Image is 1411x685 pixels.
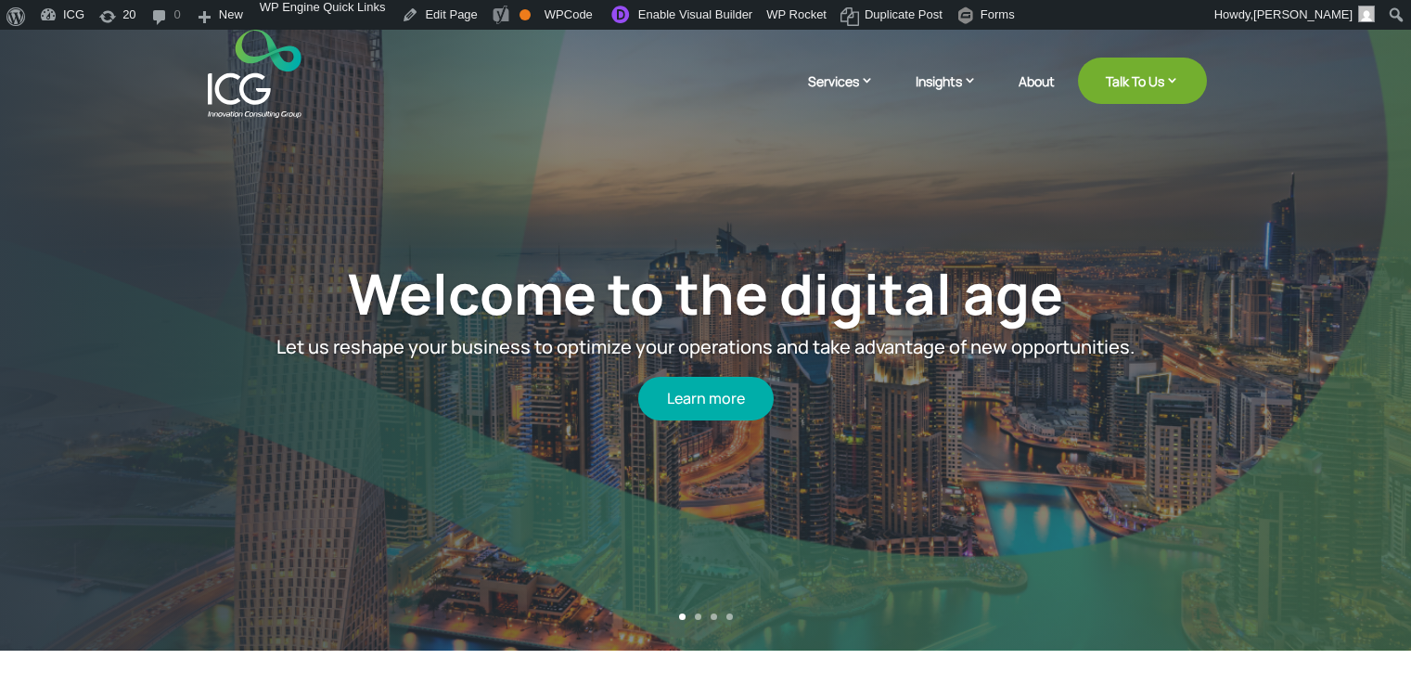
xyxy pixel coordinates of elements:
span: Forms [981,7,1015,37]
a: 2 [695,614,701,620]
span: Let us reshape your business to optimize your operations and take advantage of new opportunities. [276,334,1135,359]
a: About [1019,74,1055,118]
span: Duplicate Post [865,7,943,37]
a: Learn more [638,377,774,420]
span: 0 [174,7,181,37]
a: 3 [711,614,717,620]
div: OK [520,9,531,20]
a: 1 [679,614,686,620]
a: Services [808,71,892,118]
span: [PERSON_NAME] [1253,7,1353,21]
a: 4 [726,614,733,620]
a: Welcome to the digital age [348,255,1063,331]
span: New [219,7,243,37]
span: 20 [122,7,135,37]
a: Talk To Us [1078,58,1207,104]
img: ICG [208,30,301,118]
a: Insights [916,71,995,118]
